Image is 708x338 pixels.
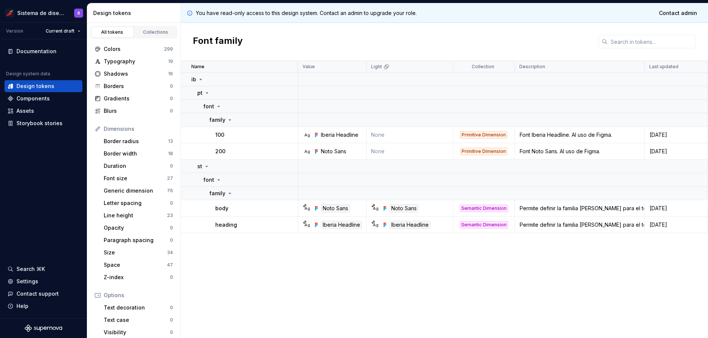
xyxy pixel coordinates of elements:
[4,45,82,57] a: Documentation
[104,316,170,324] div: Text case
[1,5,85,21] button: Sistema de diseño IberiaR
[104,175,167,182] div: Font size
[104,70,168,78] div: Shadows
[42,26,84,36] button: Current draft
[4,93,82,105] a: Components
[104,292,173,299] div: Options
[16,82,54,90] div: Design tokens
[321,148,346,155] div: Noto Sans
[645,148,707,155] div: [DATE]
[193,35,243,48] h2: Font family
[168,138,173,144] div: 13
[101,209,176,221] a: Line height23
[16,302,28,310] div: Help
[215,221,237,229] p: heading
[167,250,173,256] div: 34
[104,82,170,90] div: Borders
[197,163,202,170] p: st
[104,95,170,102] div: Gradients
[472,64,494,70] p: Collection
[92,93,176,105] a: Gradients0
[104,274,170,281] div: Z-index
[16,48,57,55] div: Documentation
[92,55,176,67] a: Typography19
[101,148,176,160] a: Border width18
[304,205,310,211] div: Ag
[203,176,214,184] p: font
[196,9,417,17] p: You have read-only access to this design system. Contact an admin to upgrade your role.
[101,259,176,271] a: Space47
[167,212,173,218] div: 23
[303,64,315,70] p: Value
[389,204,419,212] div: Noto Sans
[645,205,707,212] div: [DATE]
[4,288,82,300] button: Contact support
[101,234,176,246] a: Paragraph spacing0
[104,224,170,232] div: Opacity
[170,305,173,311] div: 0
[104,261,167,269] div: Space
[104,249,167,256] div: Size
[197,89,203,97] p: pt
[104,329,170,336] div: Visibility
[515,131,644,139] div: Font Iberia Headline. Al uso de Figma.
[104,150,168,157] div: Border width
[4,105,82,117] a: Assets
[519,64,545,70] p: Description
[209,116,225,124] p: family
[215,148,225,155] p: 200
[93,9,177,17] div: Design tokens
[101,247,176,259] a: Size34
[4,263,82,275] button: Search ⌘K
[321,131,358,139] div: Iberia Headline
[167,262,173,268] div: 47
[101,197,176,209] a: Letter spacing0
[170,317,173,323] div: 0
[515,221,644,229] div: Permite definir la familia [PERSON_NAME] para el texto de los encabezados.
[168,151,173,157] div: 18
[101,271,176,283] a: Z-index0
[170,163,173,169] div: 0
[101,314,176,326] a: Text case0
[170,96,173,102] div: 0
[6,28,23,34] div: Version
[389,221,431,229] div: Iberia Headline
[104,304,170,311] div: Text decoration
[104,107,170,115] div: Blurs
[92,80,176,92] a: Borders0
[659,9,697,17] span: Contact admin
[170,329,173,335] div: 0
[654,6,702,20] a: Contact admin
[515,205,644,212] div: Permite definir la familia [PERSON_NAME] para el texto del cuerpo.
[167,188,173,194] div: 76
[215,205,228,212] p: body
[92,43,176,55] a: Colors299
[4,117,82,129] a: Storybook stories
[170,274,173,280] div: 0
[304,132,310,138] div: Ag
[4,300,82,312] button: Help
[16,278,38,285] div: Settings
[304,148,310,154] div: Ag
[104,58,168,65] div: Typography
[101,222,176,234] a: Opacity0
[16,290,59,298] div: Contact support
[203,103,214,110] p: font
[645,221,707,229] div: [DATE]
[16,265,45,273] div: Search ⌘K
[321,221,362,229] div: Iberia Headline
[104,199,170,207] div: Letter spacing
[460,221,508,229] div: Semantic Dimension
[371,64,382,70] p: Light
[373,205,379,211] div: Ag
[92,105,176,117] a: Blurs0
[104,45,164,53] div: Colors
[137,29,174,35] div: Collections
[649,64,678,70] p: Last updated
[16,95,50,102] div: Components
[168,58,173,64] div: 19
[104,236,170,244] div: Paragraph spacing
[101,172,176,184] a: Font size27
[460,205,508,212] div: Semantic Dimension
[101,135,176,147] a: Border radius13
